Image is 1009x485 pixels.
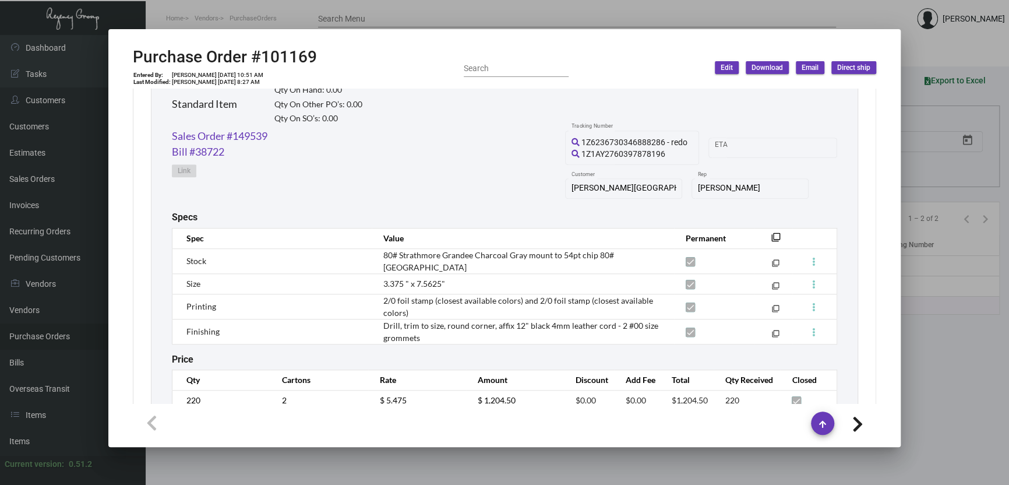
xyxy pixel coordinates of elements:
[186,279,200,289] span: Size
[771,236,781,245] mat-icon: filter_none
[383,296,653,318] span: 2/0 foil stamp (closest available colors) and 2/0 foil stamp (closest available colors)
[172,370,270,390] th: Qty
[780,370,837,390] th: Closed
[133,72,171,79] td: Entered By:
[372,228,674,248] th: Value
[831,61,876,74] button: Direct ship
[171,72,264,79] td: [PERSON_NAME] [DATE] 10:51 AM
[714,370,780,390] th: Qty Received
[133,47,317,67] h2: Purchase Order #101169
[274,114,362,124] h2: Qty On SO’s: 0.00
[383,250,614,272] span: 80# Strathmore Grandee Charcoal Gray mount to 54pt chip 80# [GEOGRAPHIC_DATA]
[674,228,754,248] th: Permanent
[746,61,789,74] button: Download
[186,256,206,266] span: Stock
[172,128,267,144] a: Sales Order #149539
[172,212,197,223] h2: Specs
[581,138,687,147] span: 1Z6236730346888286 - redo
[69,458,92,470] div: 0.51.2
[576,395,596,405] span: $0.00
[172,98,237,111] h2: Standard Item
[178,166,190,176] span: Link
[368,370,466,390] th: Rate
[274,85,362,95] h2: Qty On Hand: 0.00
[772,307,779,315] mat-icon: filter_none
[186,301,216,311] span: Printing
[660,370,714,390] th: Total
[5,458,64,470] div: Current version:
[715,143,751,152] input: Start date
[172,144,224,160] a: Bill #38722
[721,63,733,73] span: Edit
[171,79,264,86] td: [PERSON_NAME] [DATE] 8:27 AM
[383,279,445,289] span: 3.375 " x 7.5625"
[715,61,739,74] button: Edit
[761,143,817,152] input: End date
[772,284,779,292] mat-icon: filter_none
[172,164,196,177] button: Link
[614,370,661,390] th: Add Fee
[796,61,824,74] button: Email
[186,326,220,336] span: Finishing
[837,63,870,73] span: Direct ship
[772,262,779,269] mat-icon: filter_none
[172,354,193,365] h2: Price
[672,395,708,405] span: $1,204.50
[466,370,564,390] th: Amount
[383,321,658,343] span: Drill, trim to size, round corner, affix 12" black 4mm leather cord - 2 #00 size grommets
[274,100,362,110] h2: Qty On Other PO’s: 0.00
[802,63,819,73] span: Email
[133,79,171,86] td: Last Modified:
[752,63,783,73] span: Download
[270,370,368,390] th: Cartons
[581,149,665,159] span: 1Z1AY2760397878196
[564,370,613,390] th: Discount
[626,395,646,405] span: $0.00
[725,395,739,405] span: 220
[172,228,372,248] th: Spec
[772,332,779,340] mat-icon: filter_none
